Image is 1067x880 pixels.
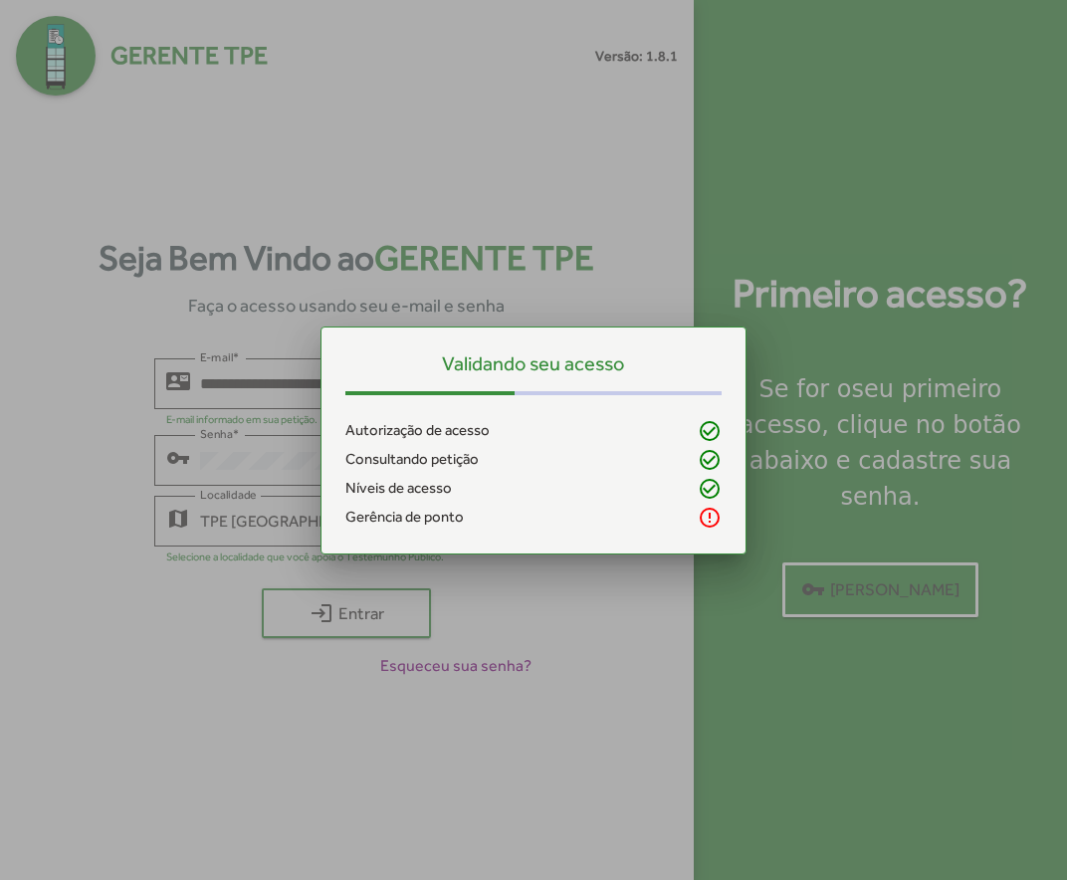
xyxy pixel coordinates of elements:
[345,477,452,500] span: Níveis de acesso
[345,351,723,375] h5: Validando seu acesso
[698,419,722,443] mat-icon: check_circle_outline
[698,477,722,501] mat-icon: check_circle_outline
[698,448,722,472] mat-icon: check_circle_outline
[345,419,490,442] span: Autorização de acesso
[345,506,464,529] span: Gerência de ponto
[698,506,722,530] mat-icon: error_outline
[345,448,479,471] span: Consultando petição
